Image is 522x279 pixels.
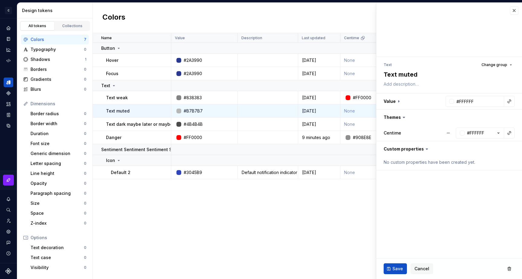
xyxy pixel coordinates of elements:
a: Paragraph spacing0 [28,189,89,198]
div: 9 minutes ago [298,135,340,141]
a: Invite team [4,216,13,226]
div: [DATE] [298,170,340,176]
span: Save [392,266,403,272]
td: None [340,166,407,179]
a: Analytics [4,45,13,55]
div: #4B4B4B [184,121,203,127]
div: Search ⌘K [4,205,13,215]
div: [DATE] [298,57,340,63]
div: #2A3990 [184,71,202,77]
div: 0 [84,181,86,186]
p: Danger [106,135,121,141]
a: Font size0 [28,139,89,148]
div: Design tokens [4,78,13,87]
p: Text muted [106,108,130,114]
button: Save [384,263,407,274]
div: 1 [85,57,86,62]
a: Data sources [4,121,13,131]
div: #FF0000 [353,95,371,101]
span: Cancel [414,266,429,272]
div: Border radius [31,111,84,117]
div: Text case [31,255,84,261]
p: Text dark maybe later or maybe add it now [106,121,196,127]
div: Shadows [31,56,85,62]
td: None [340,67,407,80]
div: All tokens [22,24,53,28]
p: Description [241,36,262,40]
div: 0 [84,211,86,216]
div: Home [4,23,13,33]
div: [DATE] [298,108,340,114]
a: Borders0 [21,65,89,74]
td: None [340,54,407,67]
div: [DATE] [298,95,340,101]
div: Gradients [31,76,84,82]
a: Text case0 [28,253,89,262]
button: Change group [479,61,515,69]
a: Settings [4,227,13,236]
label: Centime [384,130,401,136]
a: Visibility0 [28,263,89,272]
p: Button [101,45,115,51]
div: #838383 [184,95,202,101]
button: Contact support [4,238,13,247]
div: 0 [84,141,86,146]
div: #B7B7B7 [184,108,203,114]
div: #908E8E [353,135,371,141]
div: #FFFFFF [467,130,484,136]
div: 0 [84,191,86,196]
div: Blurs [31,86,84,92]
div: Generic dimension [31,151,84,157]
a: Storybook stories [4,110,13,120]
p: Icon [106,157,115,163]
div: #FF0000 [184,135,202,141]
div: 0 [84,201,86,206]
div: 0 [84,171,86,176]
div: 0 [84,67,86,72]
a: Text decoration0 [28,243,89,252]
a: Line height0 [28,169,89,178]
td: None [340,104,407,118]
button: C [1,4,16,17]
div: 0 [84,151,86,156]
a: Z-index0 [28,218,89,228]
div: 0 [84,255,86,260]
p: Focus [106,71,118,77]
div: 0 [84,121,86,126]
a: Border radius0 [28,109,89,119]
a: Components [4,88,13,98]
div: 0 [84,111,86,116]
p: Last updated [302,36,325,40]
a: Documentation [4,34,13,44]
button: Cancel [411,263,433,274]
a: Generic dimension0 [28,149,89,158]
a: Assets [4,99,13,109]
div: Duration [31,131,84,137]
h2: Colors [102,12,125,23]
div: Default notification indicator color for Therapy. Used to convey unread information. Default noti... [238,170,298,176]
input: e.g. #000000 [454,96,504,107]
a: Supernova Logo [5,268,11,274]
span: Change group [482,62,507,67]
td: None [340,118,407,131]
div: Size [31,200,84,206]
div: 0 [84,87,86,92]
p: Default 2 [111,170,130,176]
div: 0 [84,47,86,52]
div: Design tokens [22,8,90,14]
a: Space0 [28,208,89,218]
button: Notifications [4,194,13,204]
div: Space [31,210,84,216]
div: No custom properties have been created yet. [384,159,515,165]
div: Paragraph spacing [31,190,84,196]
a: Code automation [4,56,13,65]
div: #2A3990 [184,57,202,63]
a: Gradients0 [21,75,89,84]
